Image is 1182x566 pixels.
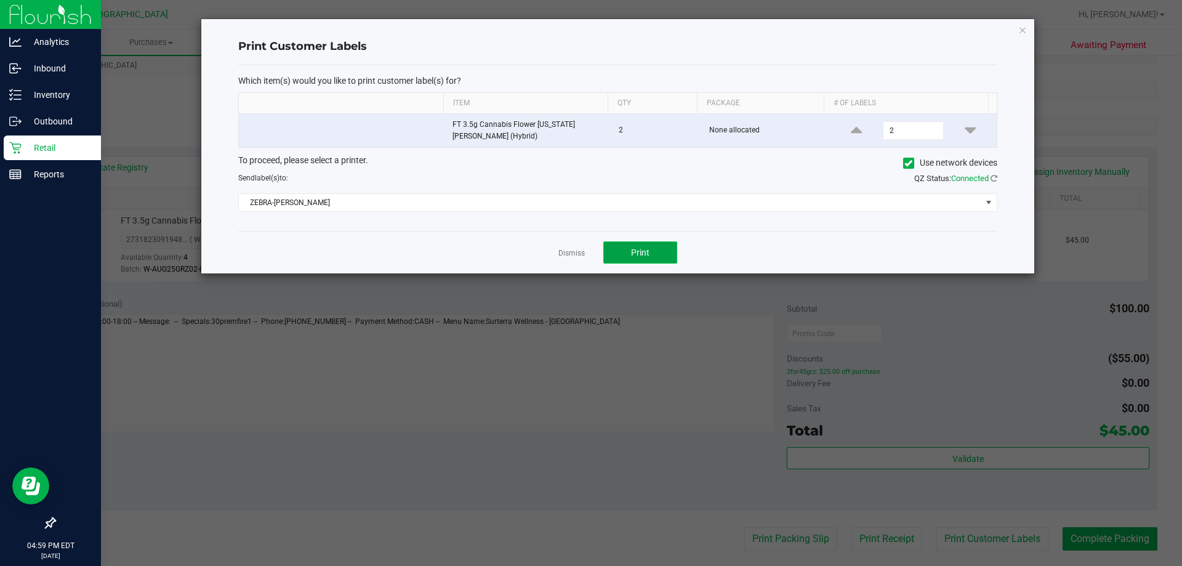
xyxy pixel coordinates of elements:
a: Dismiss [558,248,585,259]
p: Inbound [22,61,95,76]
inline-svg: Retail [9,142,22,154]
inline-svg: Analytics [9,36,22,48]
th: Package [697,93,824,114]
td: FT 3.5g Cannabis Flower [US_STATE][PERSON_NAME] (Hybrid) [445,114,611,147]
span: QZ Status: [914,174,997,183]
p: 04:59 PM EDT [6,540,95,551]
div: To proceed, please select a printer. [229,154,1007,172]
p: [DATE] [6,551,95,560]
span: label(s) [255,174,279,182]
td: None allocated [702,114,830,147]
th: Qty [608,93,697,114]
inline-svg: Inventory [9,89,22,101]
inline-svg: Reports [9,168,22,180]
p: Reports [22,167,95,182]
span: ZEBRA-[PERSON_NAME] [239,194,981,211]
p: Outbound [22,114,95,129]
inline-svg: Outbound [9,115,22,127]
label: Use network devices [903,156,997,169]
inline-svg: Inbound [9,62,22,75]
iframe: Resource center [12,467,49,504]
p: Retail [22,140,95,155]
th: # of labels [824,93,988,114]
p: Analytics [22,34,95,49]
span: Print [631,248,649,257]
td: 2 [611,114,702,147]
h4: Print Customer Labels [238,39,997,55]
span: Connected [951,174,989,183]
button: Print [603,241,677,264]
p: Inventory [22,87,95,102]
p: Which item(s) would you like to print customer label(s) for? [238,75,997,86]
th: Item [443,93,608,114]
span: Send to: [238,174,288,182]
